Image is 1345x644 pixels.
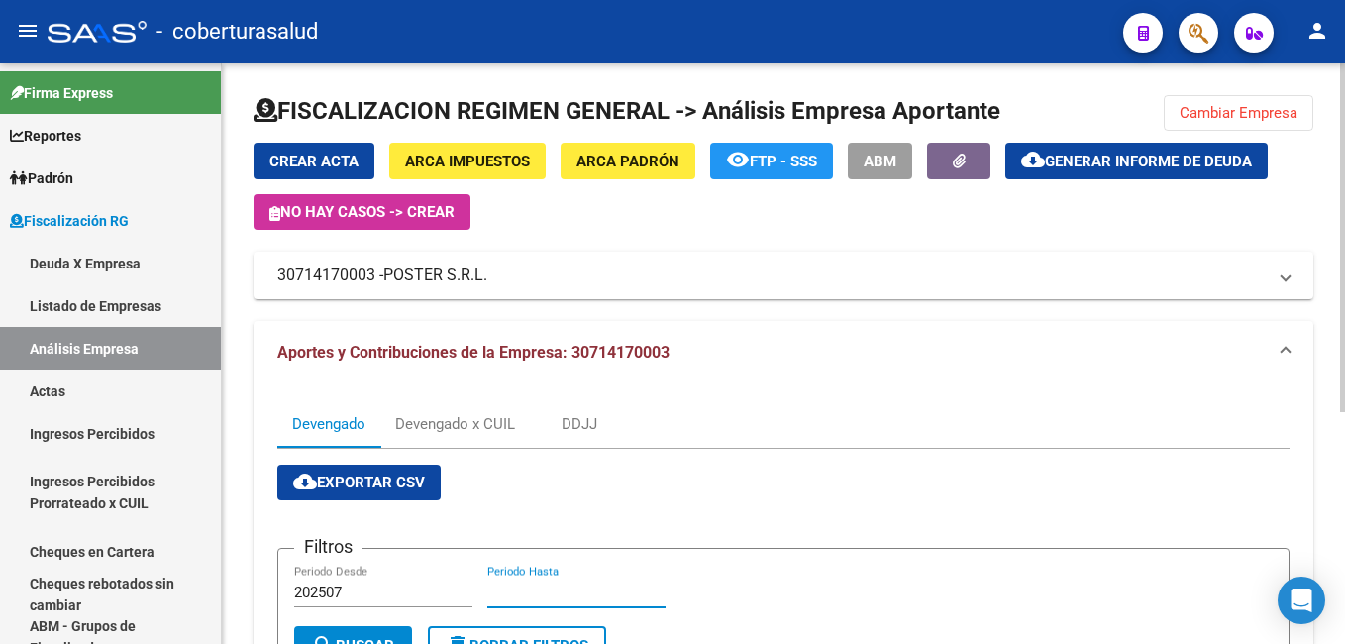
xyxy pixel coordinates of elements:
[254,95,1000,127] h1: FISCALIZACION REGIMEN GENERAL -> Análisis Empresa Aportante
[405,153,530,170] span: ARCA Impuestos
[848,143,912,179] button: ABM
[294,533,362,561] h3: Filtros
[1021,148,1045,171] mat-icon: cloud_download
[10,210,129,232] span: Fiscalización RG
[395,413,515,435] div: Devengado x CUIL
[576,153,679,170] span: ARCA Padrón
[10,167,73,189] span: Padrón
[269,203,455,221] span: No hay casos -> Crear
[1180,104,1297,122] span: Cambiar Empresa
[254,252,1313,299] mat-expansion-panel-header: 30714170003 -POSTER S.R.L.
[254,143,374,179] button: Crear Acta
[1164,95,1313,131] button: Cambiar Empresa
[10,82,113,104] span: Firma Express
[710,143,833,179] button: FTP - SSS
[10,125,81,147] span: Reportes
[561,143,695,179] button: ARCA Padrón
[293,474,425,491] span: Exportar CSV
[1005,143,1268,179] button: Generar informe de deuda
[254,321,1313,384] mat-expansion-panel-header: Aportes y Contribuciones de la Empresa: 30714170003
[383,265,487,286] span: POSTER S.R.L.
[726,148,750,171] mat-icon: remove_red_eye
[389,143,546,179] button: ARCA Impuestos
[293,470,317,493] mat-icon: cloud_download
[269,153,359,170] span: Crear Acta
[1305,19,1329,43] mat-icon: person
[864,153,896,170] span: ABM
[292,413,365,435] div: Devengado
[562,413,597,435] div: DDJJ
[277,343,670,362] span: Aportes y Contribuciones de la Empresa: 30714170003
[156,10,318,54] span: - coberturasalud
[16,19,40,43] mat-icon: menu
[1278,577,1325,624] div: Open Intercom Messenger
[1045,153,1252,170] span: Generar informe de deuda
[277,465,441,500] button: Exportar CSV
[277,265,1266,286] mat-panel-title: 30714170003 -
[254,194,470,230] button: No hay casos -> Crear
[750,153,817,170] span: FTP - SSS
